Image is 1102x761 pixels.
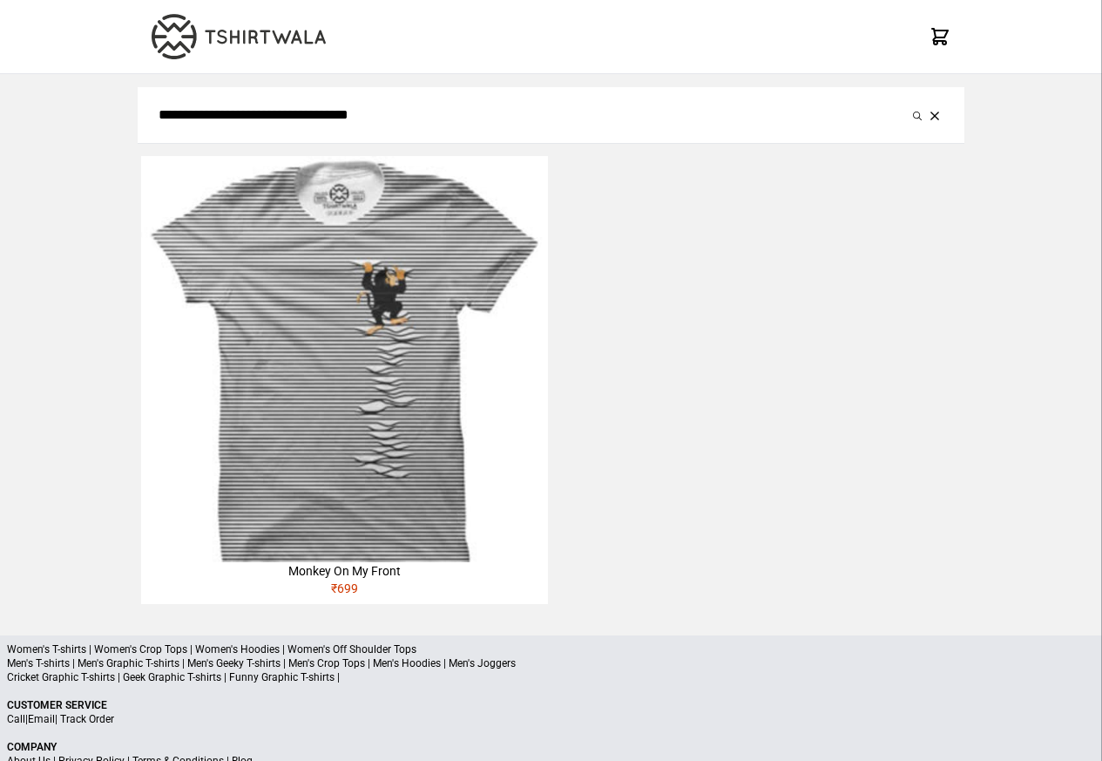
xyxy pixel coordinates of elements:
[7,656,1095,670] p: Men's T-shirts | Men's Graphic T-shirts | Men's Geeky T-shirts | Men's Crop Tops | Men's Hoodies ...
[7,712,1095,726] p: | |
[141,156,547,562] img: monkey-climbing-320x320.jpg
[141,562,547,580] div: Monkey On My Front
[28,713,55,725] a: Email
[141,580,547,604] div: ₹ 699
[60,713,114,725] a: Track Order
[141,156,547,604] a: Monkey On My Front₹699
[7,713,25,725] a: Call
[152,14,326,59] img: TW-LOGO-400-104.png
[7,740,1095,754] p: Company
[909,105,926,126] button: Submit your search query.
[7,670,1095,684] p: Cricket Graphic T-shirts | Geek Graphic T-shirts | Funny Graphic T-shirts |
[926,105,943,126] button: Clear the search query.
[7,642,1095,656] p: Women's T-shirts | Women's Crop Tops | Women's Hoodies | Women's Off Shoulder Tops
[7,698,1095,712] p: Customer Service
